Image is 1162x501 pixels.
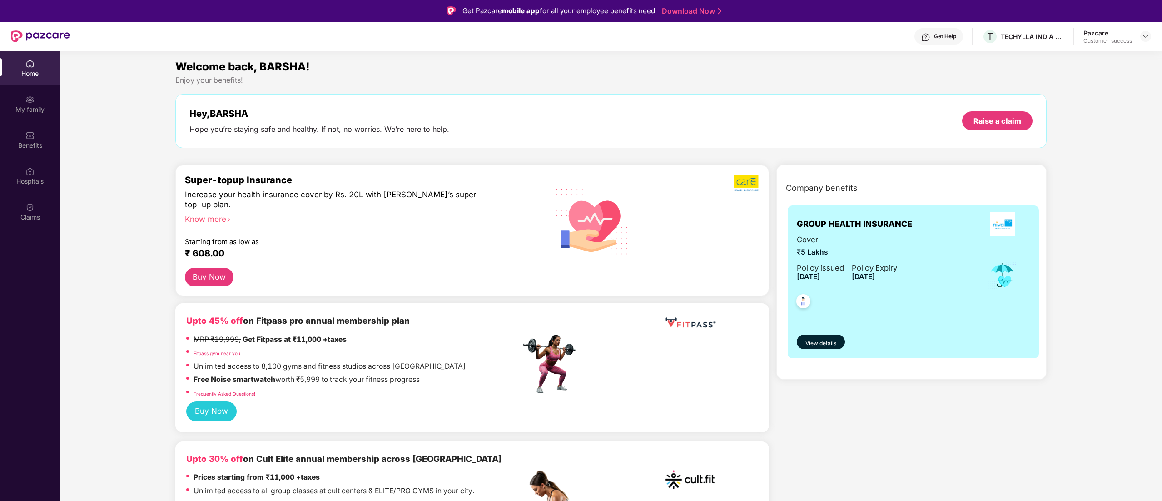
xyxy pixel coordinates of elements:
div: Raise a claim [973,116,1021,126]
img: insurerLogo [990,212,1015,236]
b: on Cult Elite annual membership across [GEOGRAPHIC_DATA] [186,454,502,464]
strong: mobile app [502,6,540,15]
div: Get Help [934,33,956,40]
strong: Get Fitpass at ₹11,000 +taxes [243,335,347,344]
del: MRP ₹19,999, [194,335,241,344]
button: View details [797,335,845,349]
img: New Pazcare Logo [11,30,70,42]
div: ₹ 608.00 [185,248,511,259]
div: Pazcare [1083,29,1132,37]
img: svg+xml;base64,PHN2ZyB4bWxucz0iaHR0cDovL3d3dy53My5vcmcvMjAwMC9zdmciIHdpZHRoPSI0OC45NDMiIGhlaWdodD... [792,291,814,314]
span: right [226,217,231,222]
strong: Prices starting from ₹11,000 +taxes [194,473,320,481]
span: T [987,31,993,42]
img: fpp.png [520,332,584,396]
div: Know more [185,214,515,220]
a: Fitpass gym near you [194,351,240,356]
img: svg+xml;base64,PHN2ZyBpZD0iSGVscC0zMngzMiIgeG1sbnM9Imh0dHA6Ly93d3cudzMub3JnLzIwMDAvc3ZnIiB3aWR0aD... [921,33,930,42]
span: ₹5 Lakhs [797,247,897,258]
span: View details [805,339,836,348]
strong: Free Noise smartwatch [194,375,275,384]
div: Increase your health insurance cover by Rs. 20L with [PERSON_NAME]’s super top-up plan. [185,190,481,210]
div: TECHYLLA INDIA PRIVATE LIMITED [1001,32,1064,41]
span: Company benefits [786,182,858,195]
img: svg+xml;base64,PHN2ZyB4bWxucz0iaHR0cDovL3d3dy53My5vcmcvMjAwMC9zdmciIHhtbG5zOnhsaW5rPSJodHRwOi8vd3... [549,177,636,265]
div: Enjoy your benefits! [175,75,1046,85]
p: Unlimited access to 8,100 gyms and fitness studios across [GEOGRAPHIC_DATA] [194,361,466,372]
button: Buy Now [186,401,237,421]
b: Upto 30% off [186,454,243,464]
p: worth ₹5,999 to track your fitness progress [194,374,420,386]
span: [DATE] [852,272,875,281]
span: [DATE] [797,272,820,281]
img: svg+xml;base64,PHN2ZyBpZD0iSG9tZSIgeG1sbnM9Imh0dHA6Ly93d3cudzMub3JnLzIwMDAvc3ZnIiB3aWR0aD0iMjAiIG... [25,59,35,68]
div: Customer_success [1083,37,1132,45]
span: Cover [797,234,897,245]
span: Welcome back, BARSHA! [175,60,310,73]
div: Policy issued [797,262,844,274]
img: svg+xml;base64,PHN2ZyBpZD0iQmVuZWZpdHMiIHhtbG5zPSJodHRwOi8vd3d3LnczLm9yZy8yMDAwL3N2ZyIgd2lkdGg9Ij... [25,131,35,140]
img: svg+xml;base64,PHN2ZyBpZD0iSG9zcGl0YWxzIiB4bWxucz0iaHR0cDovL3d3dy53My5vcmcvMjAwMC9zdmciIHdpZHRoPS... [25,167,35,176]
div: Super-topup Insurance [185,175,520,185]
div: Policy Expiry [852,262,897,274]
div: Hope you’re staying safe and healthy. If not, no worries. We’re here to help. [189,125,449,134]
img: Stroke [718,6,721,16]
img: svg+xml;base64,PHN2ZyBpZD0iRHJvcGRvd24tMzJ4MzIiIHhtbG5zPSJodHRwOi8vd3d3LnczLm9yZy8yMDAwL3N2ZyIgd2... [1142,33,1149,40]
div: Starting from as low as [185,238,482,244]
b: Upto 45% off [186,316,243,326]
img: svg+xml;base64,PHN2ZyB3aWR0aD0iMjAiIGhlaWdodD0iMjAiIHZpZXdCb3g9IjAgMCAyMCAyMCIgZmlsbD0ibm9uZSIgeG... [25,95,35,104]
div: Hey, BARSHA [189,108,449,119]
a: Frequently Asked Questions! [194,391,255,396]
img: fppp.png [663,314,717,331]
img: svg+xml;base64,PHN2ZyBpZD0iQ2xhaW0iIHhtbG5zPSJodHRwOi8vd3d3LnczLm9yZy8yMDAwL3N2ZyIgd2lkdGg9IjIwIi... [25,203,35,212]
img: Logo [447,6,456,15]
a: Download Now [662,6,719,16]
p: Unlimited access to all group classes at cult centers & ELITE/PRO GYMS in your city. [194,486,474,497]
div: Get Pazcare for all your employee benefits need [462,5,655,16]
img: b5dec4f62d2307b9de63beb79f102df3.png [734,175,760,192]
img: icon [988,260,1017,290]
b: on Fitpass pro annual membership plan [186,316,410,326]
button: Buy Now [185,268,233,286]
span: GROUP HEALTH INSURANCE [797,218,912,230]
